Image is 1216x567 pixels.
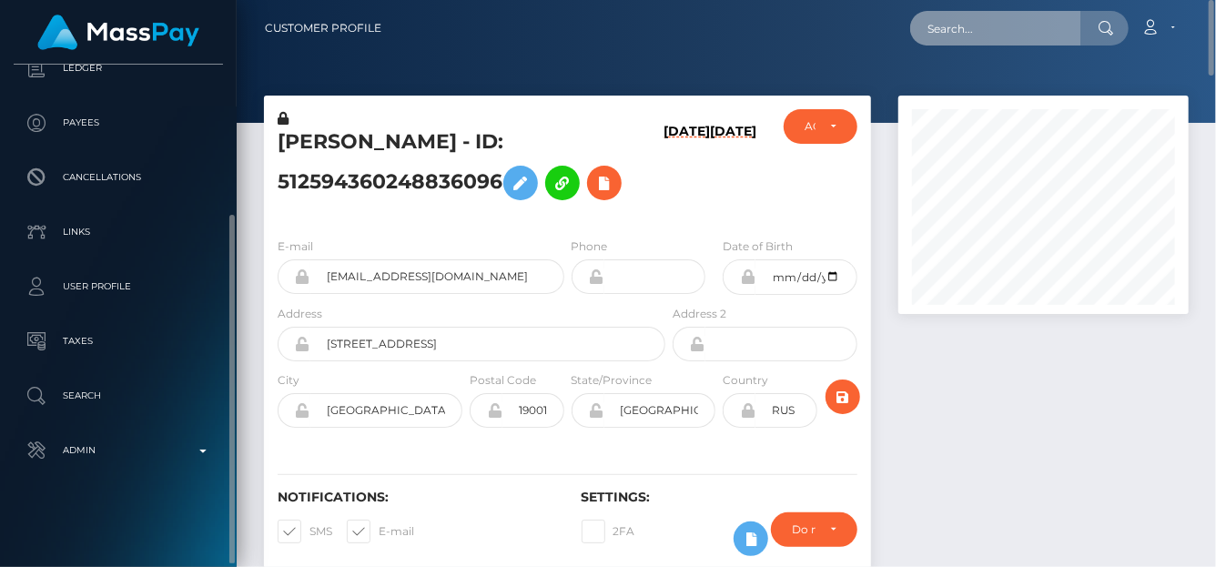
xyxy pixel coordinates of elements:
a: User Profile [14,264,223,309]
p: Search [21,382,216,410]
a: Payees [14,100,223,146]
a: Customer Profile [265,9,381,47]
label: Country [723,372,768,389]
a: Taxes [14,319,223,364]
a: Cancellations [14,155,223,200]
input: Search... [910,11,1081,46]
p: Payees [21,109,216,137]
label: E-mail [347,520,414,543]
h6: [DATE] [710,124,756,216]
h6: [DATE] [664,124,710,216]
label: SMS [278,520,332,543]
p: Taxes [21,328,216,355]
label: Address [278,306,322,322]
button: Do not require [771,512,857,547]
div: ACTIVE [805,119,816,134]
div: Do not require [792,522,816,537]
p: Links [21,218,216,246]
p: Cancellations [21,164,216,191]
label: 2FA [582,520,635,543]
a: Links [14,209,223,255]
label: Postal Code [470,372,536,389]
label: City [278,372,299,389]
img: MassPay Logo [37,15,199,50]
label: State/Province [572,372,653,389]
p: Ledger [21,55,216,82]
p: Admin [21,437,216,464]
a: Search [14,373,223,419]
button: ACTIVE [784,109,857,144]
h5: [PERSON_NAME] - ID: 512594360248836096 [278,128,655,209]
label: Phone [572,238,608,255]
label: E-mail [278,238,313,255]
h6: Notifications: [278,490,554,505]
label: Address 2 [673,306,726,322]
h6: Settings: [582,490,858,505]
a: Admin [14,428,223,473]
a: Ledger [14,46,223,91]
label: Date of Birth [723,238,793,255]
p: User Profile [21,273,216,300]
